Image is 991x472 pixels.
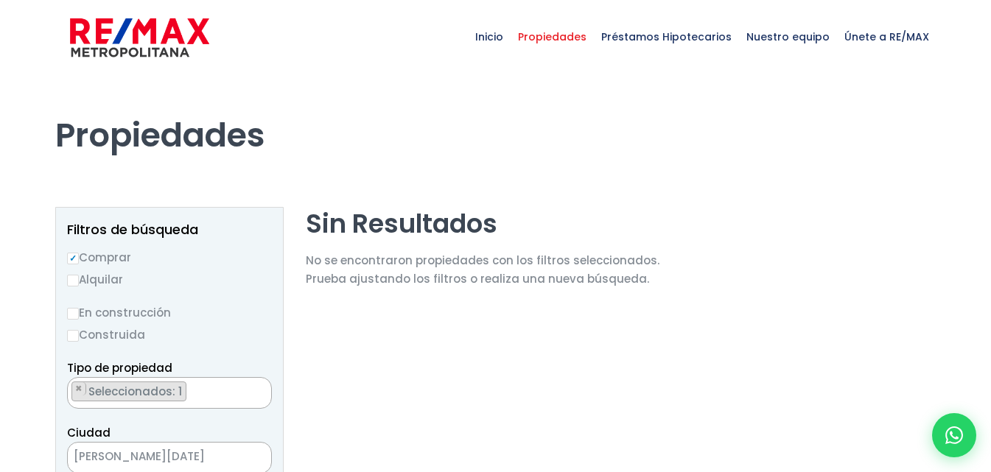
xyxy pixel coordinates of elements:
[68,446,234,467] span: SANTO DOMINGO DE GUZMÁN
[75,382,83,395] span: ×
[67,330,79,342] input: Construida
[468,15,511,59] span: Inicio
[249,451,256,465] span: ×
[72,382,86,395] button: Remove item
[234,446,256,470] button: Remove all items
[87,384,186,399] span: Seleccionados: 1
[511,15,594,59] span: Propiedades
[255,381,264,396] button: Remove all items
[594,15,739,59] span: Préstamos Hipotecarios
[67,275,79,286] input: Alquilar
[67,270,272,289] label: Alquilar
[837,15,936,59] span: Únete a RE/MAX
[67,325,272,344] label: Construida
[256,382,263,395] span: ×
[67,253,79,264] input: Comprar
[67,360,172,376] span: Tipo de propiedad
[67,222,272,237] h2: Filtros de búsqueda
[55,74,936,155] h1: Propiedades
[70,15,209,60] img: remax-metropolitana-logo
[67,303,272,322] label: En construcción
[67,425,111,440] span: Ciudad
[306,207,659,240] h2: Sin Resultados
[739,15,837,59] span: Nuestro equipo
[306,251,659,288] p: No se encontraron propiedades con los filtros seleccionados. Prueba ajustando los filtros o reali...
[68,378,76,409] textarea: Search
[71,381,186,401] li: TERRENO
[67,308,79,320] input: En construcción
[67,248,272,267] label: Comprar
